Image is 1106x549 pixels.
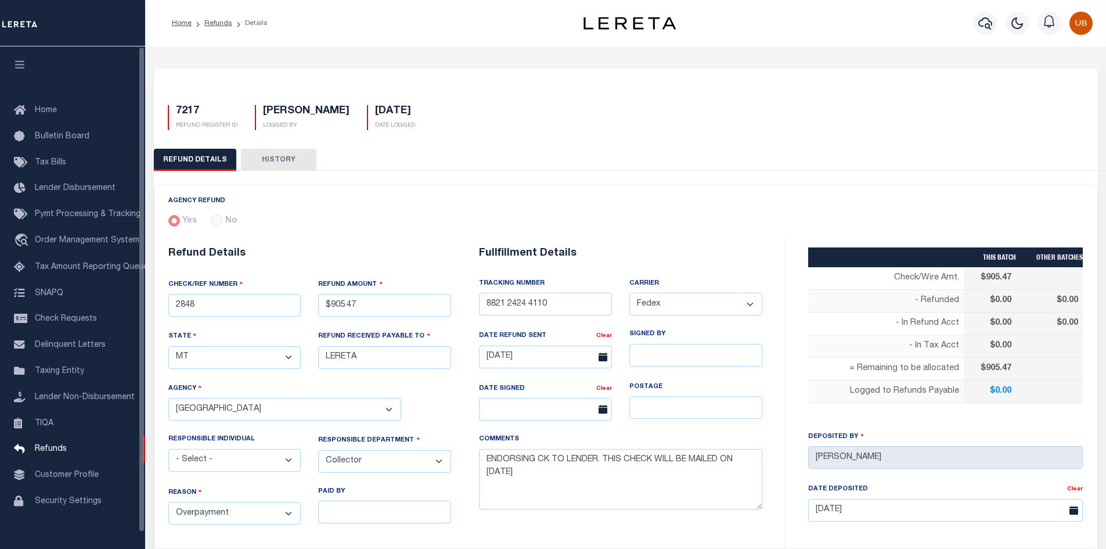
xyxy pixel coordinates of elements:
span: Order Management System [35,236,139,245]
label: RESPONSIBLE DEPARTMENT [318,435,420,446]
li: Details [232,18,268,28]
a: Clear [1067,486,1083,492]
span: Lender Disbursement [35,184,116,192]
img: svg+xml;base64,PHN2ZyB4bWxucz0iaHR0cDovL3d3dy53My5vcmcvMjAwMC9zdmciIHBvaW50ZXItZXZlbnRzPSJub25lIi... [1069,12,1093,35]
span: Home [35,106,57,114]
p: $0.00 [968,317,1011,330]
h5: [PERSON_NAME] [263,105,350,118]
h6: Fullfillment Details [479,247,762,260]
h5: [DATE] [375,105,415,118]
label: Deposited By [808,431,864,442]
span: Tax Amount Reporting Queue [35,263,148,271]
span: Lender Non-Disbursement [35,393,135,401]
span: Bulletin Board [35,132,89,141]
p: $0.00 [968,385,1011,398]
span: Taxing Entity [35,367,84,375]
i: travel_explore [14,234,33,249]
button: REFUND DETAILS [154,149,236,171]
label: PAID BY [318,487,345,497]
p: Check/Wire Amt. [813,272,959,285]
label: Date Deposited [808,485,868,494]
a: Clear [596,333,612,339]
span: Customer Profile [35,471,99,479]
p: $0.00 [1021,317,1078,330]
p: $0.00 [1021,295,1078,307]
h6: Refund Details [168,247,452,260]
p: - In Refund Acct [813,317,959,330]
h5: 7217 [176,105,237,118]
label: REFUND RECEIVED PAYABLE TO [318,331,430,342]
a: Refunds [204,20,232,27]
span: Pymt Processing & Tracking [35,210,140,218]
span: TIQA [35,419,53,427]
input: $ [318,294,451,317]
span: Security Settings [35,497,102,505]
label: REFUND AMOUNT [318,279,383,290]
label: DATE SIGNED [479,384,525,394]
span: Check Requests [35,315,97,323]
label: No [225,215,237,228]
img: logo-dark.svg [583,17,676,30]
label: AGENCY REFUND [168,196,225,206]
label: DATE REFUND SENT [479,331,546,341]
input: Enter Date [808,499,1083,522]
p: DATE LOGGED [375,121,415,130]
label: Yes [182,215,197,228]
label: SIGNED BY [629,329,665,339]
p: $0.00 [968,295,1011,307]
label: RESPONSIBLE INDIVIDUAL [168,435,255,444]
th: OTHER BATCHES [1016,247,1083,267]
a: Clear [596,386,612,392]
label: REASON [168,487,202,498]
span: Tax Bills [35,159,66,167]
button: HISTORY [241,149,316,171]
p: LOGGED BY [263,121,350,130]
a: Home [172,20,192,27]
span: Delinquent Letters [35,341,106,349]
p: - In Tax Acct [813,340,959,353]
label: TRACKING NUMBER [479,279,545,289]
p: $0.00 [968,340,1011,353]
label: CHECK/REF NUMBER [168,279,243,290]
p: $905.47 [968,363,1011,375]
p: $905.47 [968,272,1011,285]
label: STATE [168,331,197,342]
span: SNAPQ [35,289,63,297]
p: - Refunded [813,295,959,307]
label: POSTAGE [629,382,662,392]
span: Refunds [35,445,67,453]
th: THIS BATCH [964,247,1016,267]
label: AGENCY [168,383,202,394]
label: CARRIER [629,279,659,289]
p: REFUND REGISTER ID [176,121,237,130]
label: COMMENTS [479,435,519,444]
p: Logged to Refunds Payable [813,385,959,398]
p: = Remaining to be allocated [813,363,959,375]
